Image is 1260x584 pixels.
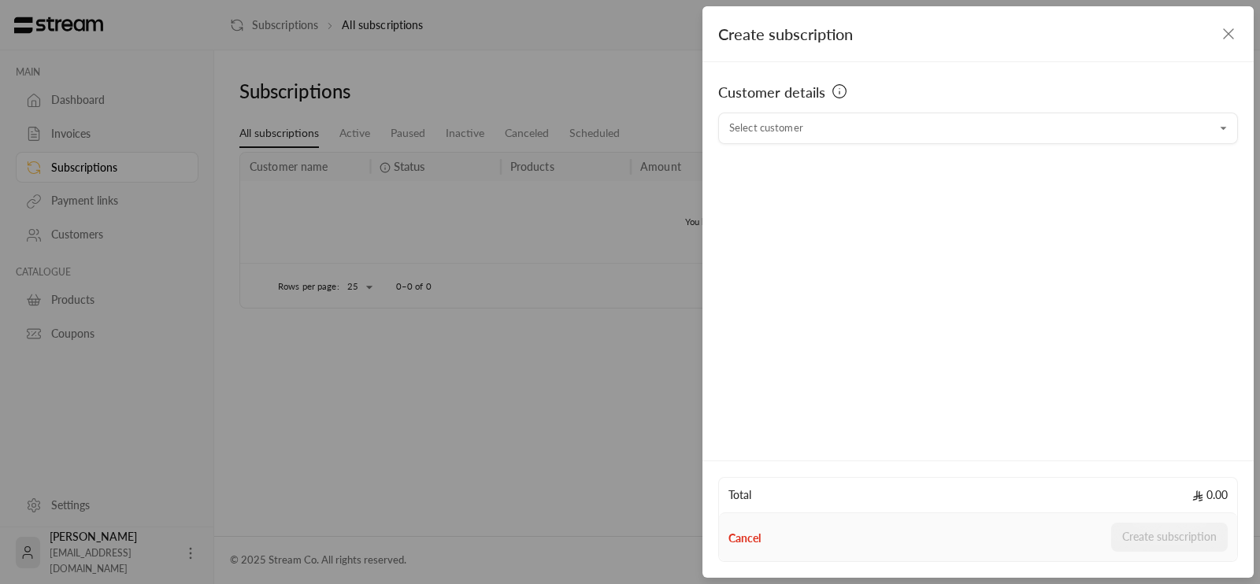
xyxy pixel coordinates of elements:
[728,487,751,503] span: Total
[718,81,825,103] span: Customer details
[1214,119,1233,138] button: Open
[728,530,761,546] button: Cancel
[718,24,853,43] span: Create subscription
[1192,487,1228,503] span: 0.00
